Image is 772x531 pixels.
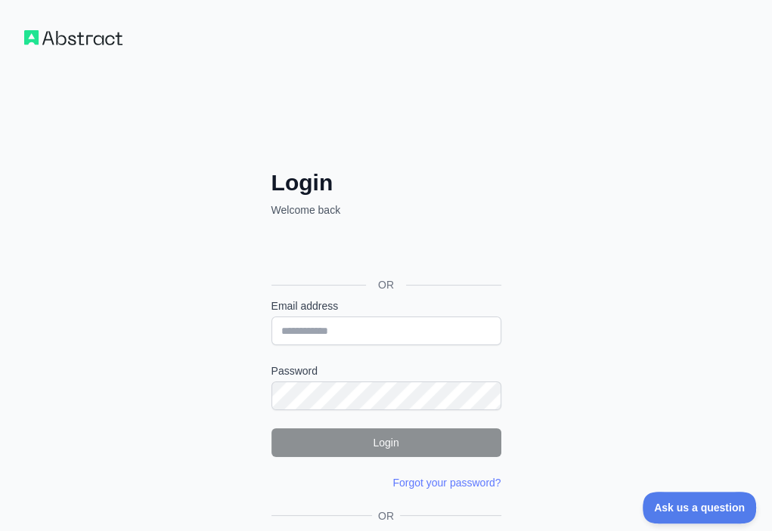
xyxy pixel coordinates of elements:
[271,428,501,457] button: Login
[271,202,501,218] p: Welcome back
[372,508,400,523] span: OR
[366,277,406,292] span: OR
[643,492,757,523] iframe: Toggle Customer Support
[392,477,501,489] a: Forgot your password?
[271,363,501,378] label: Password
[264,234,506,267] iframe: Przycisk Zaloguj się przez Google
[271,298,501,313] label: Email address
[271,169,501,196] h2: Login
[24,30,122,45] img: Workflow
